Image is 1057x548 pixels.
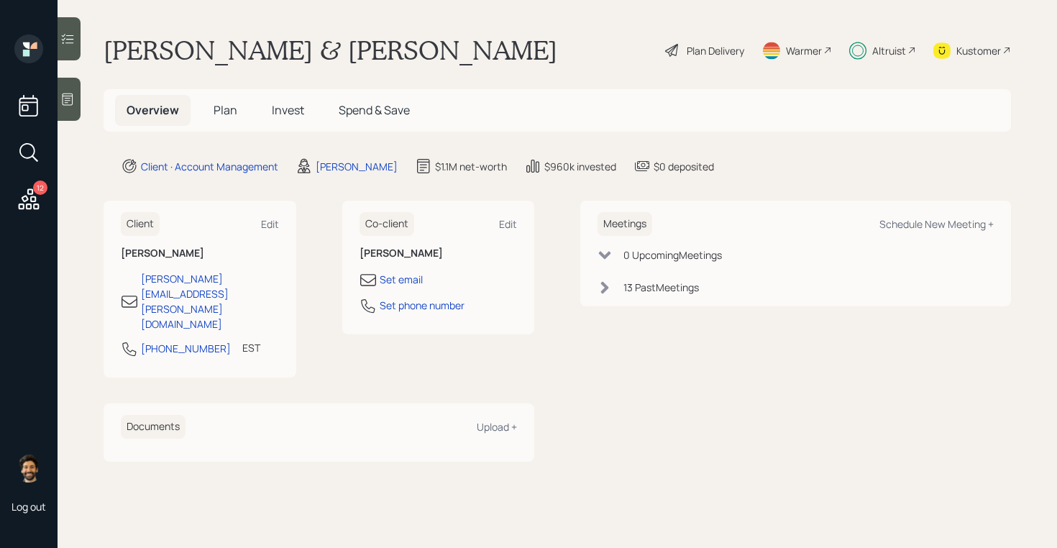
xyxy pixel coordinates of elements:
[380,298,465,313] div: Set phone number
[687,43,744,58] div: Plan Delivery
[879,217,994,231] div: Schedule New Meeting +
[654,159,714,174] div: $0 deposited
[477,420,517,434] div: Upload +
[956,43,1001,58] div: Kustomer
[242,340,260,355] div: EST
[104,35,557,66] h1: [PERSON_NAME] & [PERSON_NAME]
[380,272,423,287] div: Set email
[141,159,278,174] div: Client · Account Management
[33,181,47,195] div: 12
[339,102,410,118] span: Spend & Save
[141,271,279,332] div: [PERSON_NAME][EMAIL_ADDRESS][PERSON_NAME][DOMAIN_NAME]
[141,341,231,356] div: [PHONE_NUMBER]
[272,102,304,118] span: Invest
[598,212,652,236] h6: Meetings
[872,43,906,58] div: Altruist
[127,102,179,118] span: Overview
[261,217,279,231] div: Edit
[435,159,507,174] div: $1.1M net-worth
[544,159,616,174] div: $960k invested
[121,212,160,236] h6: Client
[121,415,186,439] h6: Documents
[214,102,237,118] span: Plan
[121,247,279,260] h6: [PERSON_NAME]
[316,159,398,174] div: [PERSON_NAME]
[499,217,517,231] div: Edit
[360,212,414,236] h6: Co-client
[623,280,699,295] div: 13 Past Meeting s
[786,43,822,58] div: Warmer
[14,454,43,483] img: eric-schwartz-headshot.png
[12,500,46,513] div: Log out
[623,247,722,262] div: 0 Upcoming Meeting s
[360,247,518,260] h6: [PERSON_NAME]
